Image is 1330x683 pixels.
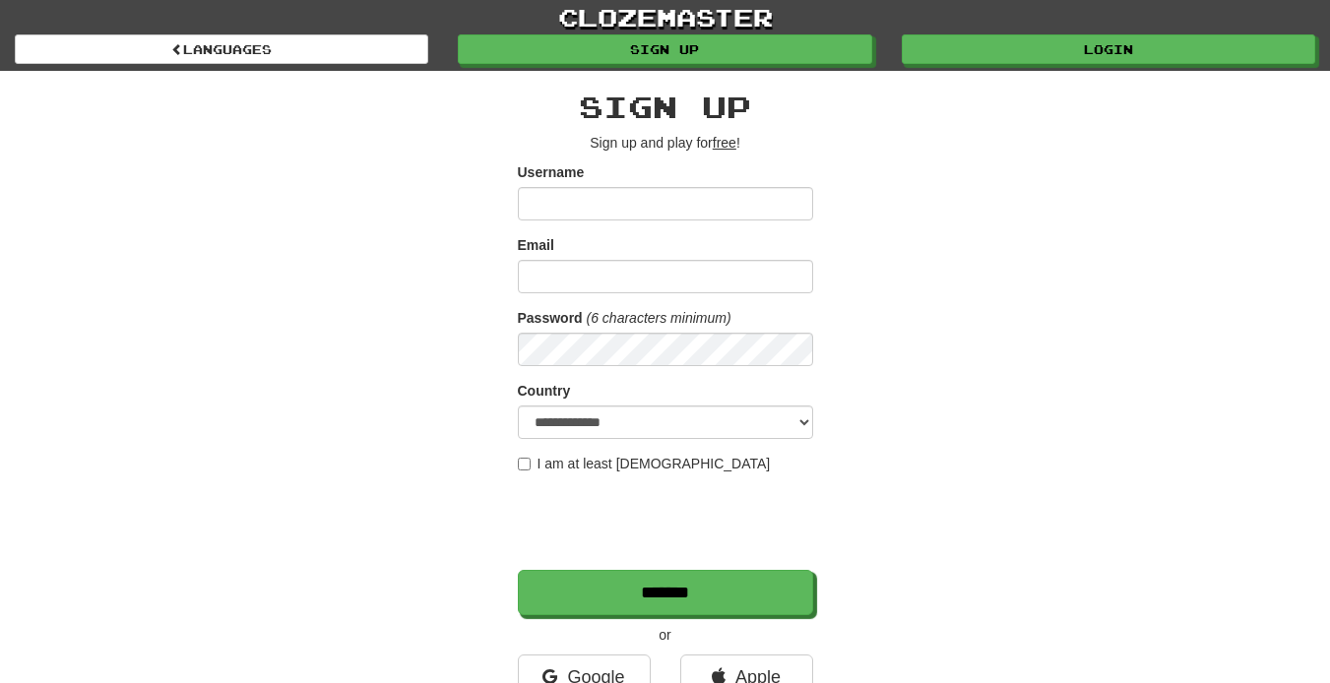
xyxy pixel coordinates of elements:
[713,135,736,151] u: free
[902,34,1315,64] a: Login
[518,458,531,470] input: I am at least [DEMOGRAPHIC_DATA]
[518,133,813,153] p: Sign up and play for !
[587,310,731,326] em: (6 characters minimum)
[518,308,583,328] label: Password
[518,381,571,401] label: Country
[15,34,428,64] a: Languages
[518,235,554,255] label: Email
[518,162,585,182] label: Username
[518,454,771,473] label: I am at least [DEMOGRAPHIC_DATA]
[518,483,817,560] iframe: reCAPTCHA
[458,34,871,64] a: Sign up
[518,91,813,123] h2: Sign up
[518,625,813,645] p: or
